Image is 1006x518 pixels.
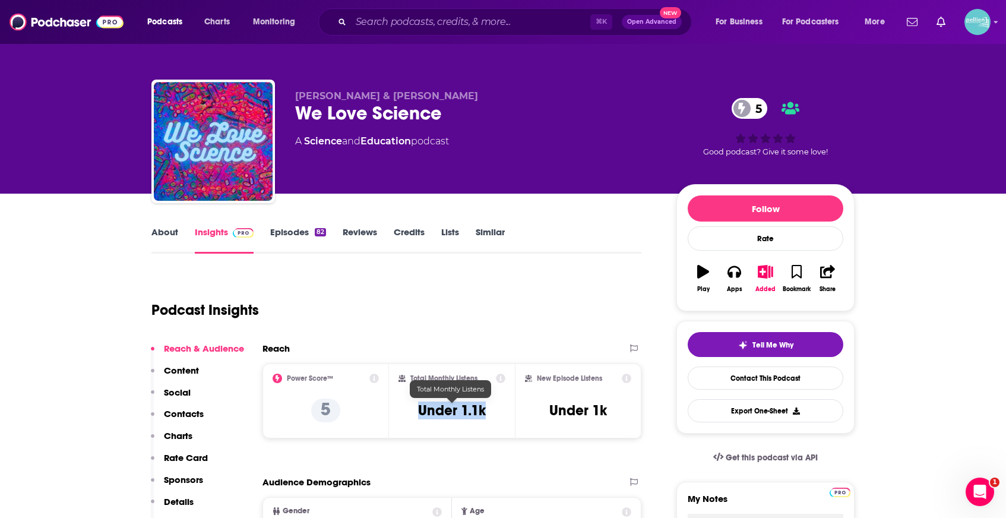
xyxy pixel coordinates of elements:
h2: New Episode Listens [537,374,602,383]
button: Apps [719,257,749,300]
p: Social [164,387,191,398]
span: Total Monthly Listens [417,385,484,393]
button: Charts [151,430,192,452]
span: Good podcast? Give it some love! [703,147,828,156]
button: Rate Card [151,452,208,474]
a: Charts [197,12,237,31]
button: Open AdvancedNew [622,15,682,29]
div: Added [755,286,776,293]
div: Share [820,286,836,293]
span: ⌘ K [590,14,612,30]
span: More [865,14,885,30]
button: open menu [856,12,900,31]
button: Social [151,387,191,409]
p: Details [164,496,194,507]
div: Search podcasts, credits, & more... [330,8,703,36]
p: 5 [311,399,340,422]
img: tell me why sparkle [738,340,748,350]
div: Bookmark [783,286,811,293]
h3: Under 1.1k [418,402,486,419]
span: Open Advanced [627,19,676,25]
span: For Business [716,14,763,30]
button: Export One-Sheet [688,399,843,422]
button: Follow [688,195,843,222]
p: Sponsors [164,474,203,485]
button: Details [151,496,194,518]
div: A podcast [295,134,449,149]
label: My Notes [688,493,843,514]
img: Podchaser - Follow, Share and Rate Podcasts [10,11,124,33]
a: Contact This Podcast [688,367,843,390]
span: 1 [990,478,999,487]
span: [PERSON_NAME] & [PERSON_NAME] [295,90,478,102]
button: Show profile menu [964,9,991,35]
span: Get this podcast via API [726,453,818,463]
a: Credits [394,226,425,254]
span: and [342,135,360,147]
span: Monitoring [253,14,295,30]
a: Show notifications dropdown [932,12,950,32]
div: Play [697,286,710,293]
h2: Audience Demographics [262,476,371,488]
div: 82 [315,228,326,236]
a: Show notifications dropdown [902,12,922,32]
img: We Love Science [154,82,273,201]
img: Podchaser Pro [233,228,254,238]
iframe: Intercom live chat [966,478,994,506]
button: Bookmark [781,257,812,300]
p: Rate Card [164,452,208,463]
a: Reviews [343,226,377,254]
img: User Profile [964,9,991,35]
button: Content [151,365,199,387]
a: Pro website [830,486,850,497]
img: Podchaser Pro [830,488,850,497]
p: Content [164,365,199,376]
div: Apps [727,286,742,293]
button: Contacts [151,408,204,430]
p: Reach & Audience [164,343,244,354]
a: Episodes82 [270,226,326,254]
div: 5Good podcast? Give it some love! [676,90,855,164]
h1: Podcast Insights [151,301,259,319]
input: Search podcasts, credits, & more... [351,12,590,31]
span: 5 [744,98,768,119]
button: Play [688,257,719,300]
a: Science [304,135,342,147]
span: New [660,7,681,18]
button: Added [750,257,781,300]
button: open menu [707,12,777,31]
h3: Under 1k [549,402,607,419]
button: tell me why sparkleTell Me Why [688,332,843,357]
button: open menu [774,12,856,31]
a: InsightsPodchaser Pro [195,226,254,254]
h2: Power Score™ [287,374,333,383]
a: Lists [441,226,459,254]
span: Logged in as JessicaPellien [964,9,991,35]
button: open menu [139,12,198,31]
span: Podcasts [147,14,182,30]
a: About [151,226,178,254]
p: Charts [164,430,192,441]
h2: Total Monthly Listens [410,374,477,383]
button: open menu [245,12,311,31]
button: Sponsors [151,474,203,496]
button: Reach & Audience [151,343,244,365]
span: Charts [204,14,230,30]
div: Rate [688,226,843,251]
h2: Reach [262,343,290,354]
span: Tell Me Why [752,340,793,350]
a: Education [360,135,411,147]
a: Get this podcast via API [704,443,827,472]
span: For Podcasters [782,14,839,30]
span: Gender [283,507,309,515]
p: Contacts [164,408,204,419]
span: Age [470,507,485,515]
a: 5 [732,98,768,119]
button: Share [812,257,843,300]
a: Similar [476,226,505,254]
